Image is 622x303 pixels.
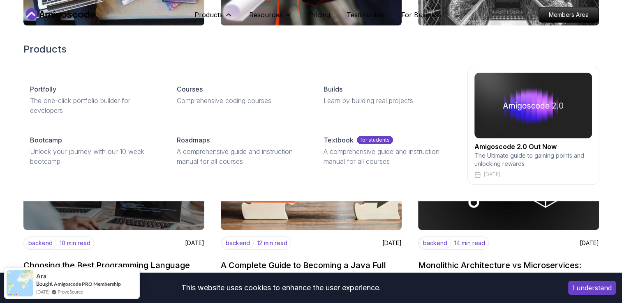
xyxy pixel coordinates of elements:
h2: Amigoscode 2.0 Out Now [474,142,592,151]
a: Textbookfor studentsA comprehensive guide and instruction manual for all courses [317,129,457,173]
p: Roadmaps [177,135,210,145]
a: amigoscode 2.0Amigoscode 2.0 Out NowThe Ultimate guide to gaining points and unlocking rewards[DATE] [467,66,599,185]
p: Courses [177,84,203,94]
p: backend [419,238,451,248]
h2: Products [23,43,599,56]
button: Resources [249,10,292,26]
div: This website uses cookies to enhance the user experience. [6,279,556,297]
p: 14 min read [454,239,485,247]
span: [DATE] [36,288,49,295]
p: Textbook [324,135,354,145]
a: For Business [401,10,442,20]
h2: A Complete Guide to Becoming a Java Full Stack Developer [221,259,397,282]
a: Members Area [539,7,599,23]
p: Members Area [539,7,599,22]
button: Products [194,10,233,26]
a: ProveSource [58,288,83,295]
a: Testimonials [347,10,385,20]
a: BootcampUnlock your journey with our 10 week bootcamp [23,129,164,173]
h2: Choosing the Best Programming Language to Learn in [DATE] [23,259,199,282]
a: Amigoscode PRO Membership [54,281,121,287]
p: Unlock your journey with our 10 week bootcamp [30,147,157,166]
p: Learn by building real projects [324,96,451,106]
p: [DATE] [185,239,204,247]
p: A comprehensive guide and instruction manual for all courses [177,147,304,166]
p: 12 min read [257,239,287,247]
p: Comprehensive coding courses [177,96,304,106]
p: Builds [324,84,342,94]
a: BuildsLearn by building real projects [317,78,457,112]
p: Portfolly [30,84,56,94]
p: Resources [249,10,282,20]
a: Pricing [309,10,330,20]
p: The Ultimate guide to gaining points and unlocking rewards [474,151,592,168]
p: [DATE] [382,239,402,247]
p: The one-click portfolio builder for developers [30,96,157,115]
a: RoadmapsA comprehensive guide and instruction manual for all courses [170,129,310,173]
p: backend [222,238,254,248]
p: [DATE] [484,171,500,178]
img: amigoscode 2.0 [474,73,592,138]
img: provesource social proof notification image [7,270,33,296]
p: A comprehensive guide and instruction manual for all courses [324,147,451,166]
span: Ara [36,273,46,280]
p: for students [357,136,393,144]
p: Products [194,10,223,20]
span: Bought [36,280,53,287]
h2: Monolithic Architecture vs Microservices: Key Differences [418,259,594,282]
p: backend [25,238,56,248]
p: Bootcamp [30,135,62,145]
p: [DATE] [580,239,599,247]
p: 10 min read [60,239,90,247]
a: CoursesComprehensive coding courses [170,78,310,112]
a: PortfollyThe one-click portfolio builder for developers [23,78,164,122]
button: Accept cookies [568,281,616,295]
